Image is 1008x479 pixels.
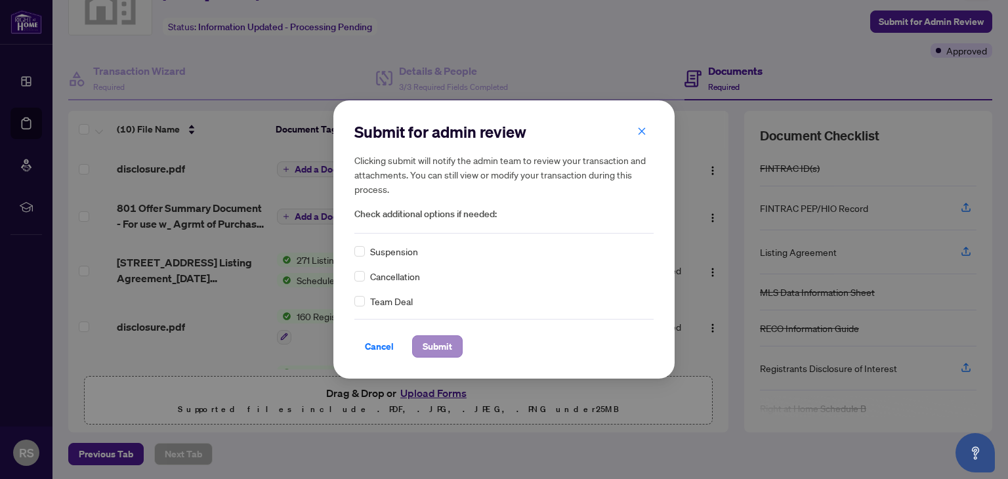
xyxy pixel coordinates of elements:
span: Submit [423,336,452,357]
h5: Clicking submit will notify the admin team to review your transaction and attachments. You can st... [354,153,654,196]
span: close [637,127,646,136]
button: Cancel [354,335,404,358]
button: Submit [412,335,463,358]
h2: Submit for admin review [354,121,654,142]
span: Cancellation [370,269,420,283]
span: Cancel [365,336,394,357]
span: Team Deal [370,294,413,308]
button: Open asap [955,433,995,472]
span: Suspension [370,244,418,259]
span: Check additional options if needed: [354,207,654,222]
